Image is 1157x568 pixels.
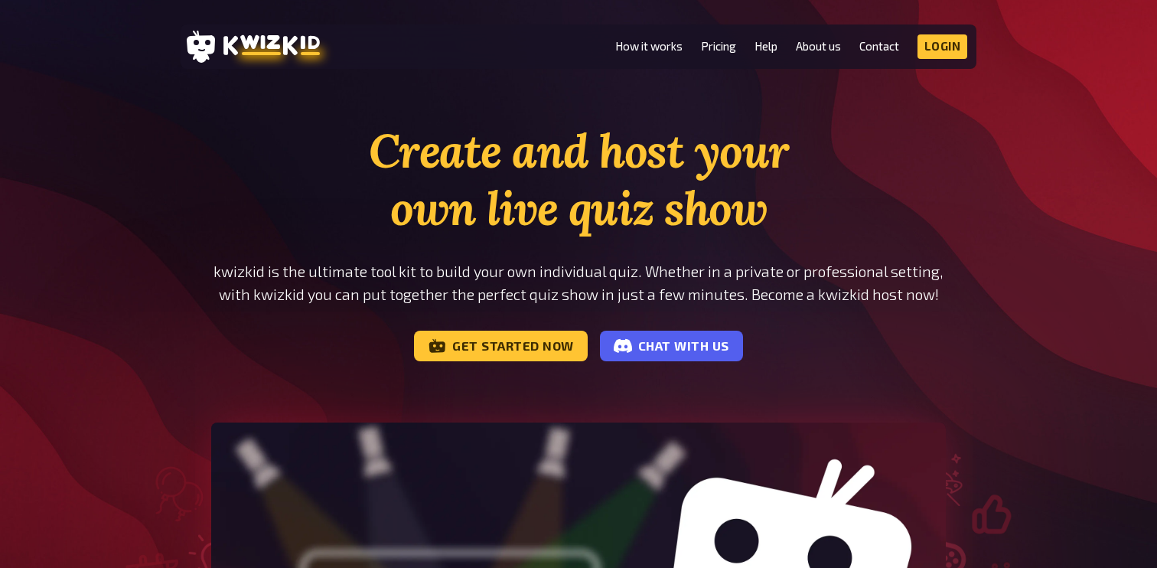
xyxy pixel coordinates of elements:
a: Help [754,40,777,53]
a: Get started now [414,331,588,361]
h1: Create and host your own live quiz show [211,122,946,237]
a: How it works [615,40,683,53]
p: kwizkid is the ultimate tool kit to build your own individual quiz. Whether in a private or profe... [211,260,946,306]
a: Contact [859,40,899,53]
a: Login [917,34,968,59]
a: Pricing [701,40,736,53]
a: About us [796,40,841,53]
a: Chat with us [600,331,743,361]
